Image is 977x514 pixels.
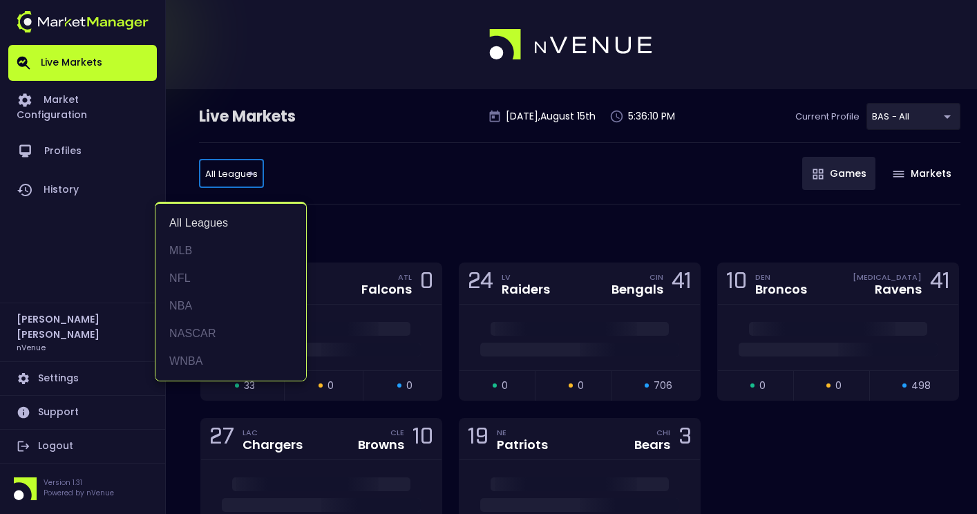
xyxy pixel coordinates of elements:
li: All Leagues [155,209,306,237]
li: NFL [155,265,306,292]
li: MLB [155,237,306,265]
li: NASCAR [155,320,306,348]
li: WNBA [155,348,306,375]
li: NBA [155,292,306,320]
